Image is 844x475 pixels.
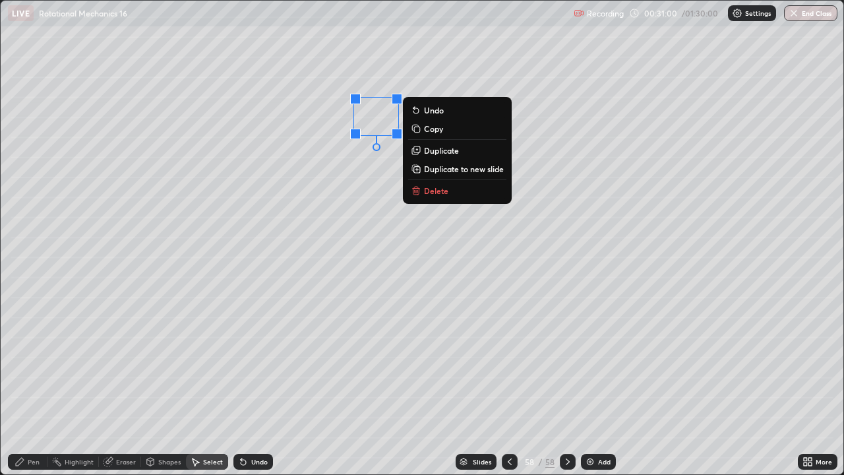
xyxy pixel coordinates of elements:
img: recording.375f2c34.svg [574,8,584,18]
div: / [539,458,543,466]
button: Undo [408,102,506,118]
p: Delete [424,185,448,196]
div: Slides [473,459,491,465]
div: Undo [251,459,268,465]
div: Highlight [65,459,94,465]
p: Undo [424,105,444,115]
img: end-class-cross [789,8,799,18]
p: Rotational Mechanics 16 [39,8,127,18]
p: Recording [587,9,624,18]
p: Duplicate to new slide [424,164,504,174]
p: Settings [745,10,771,16]
div: More [816,459,832,465]
div: 58 [545,456,555,468]
p: Duplicate [424,145,459,156]
button: Copy [408,121,506,137]
button: Duplicate to new slide [408,161,506,177]
div: Shapes [158,459,181,465]
div: Pen [28,459,40,465]
button: End Class [784,5,837,21]
div: Add [598,459,611,465]
button: Duplicate [408,142,506,158]
button: Delete [408,183,506,199]
div: 58 [523,458,536,466]
img: add-slide-button [585,457,595,467]
img: class-settings-icons [732,8,742,18]
p: Copy [424,123,443,134]
div: Eraser [116,459,136,465]
p: LIVE [12,8,30,18]
div: Select [203,459,223,465]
